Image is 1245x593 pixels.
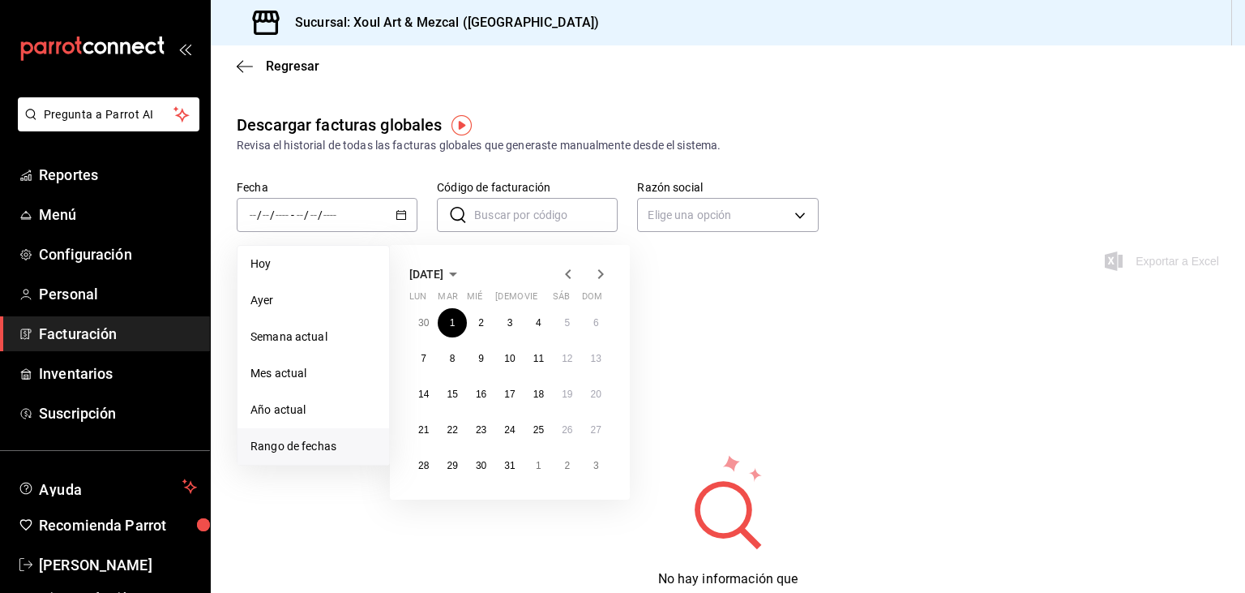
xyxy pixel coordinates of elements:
div: Revisa el historial de todas las facturas globales que generaste manualmente desde el sistema. [237,137,1219,154]
button: 30 de julio de 2025 [467,451,495,480]
button: Pregunta a Parrot AI [18,97,199,131]
input: ---- [323,208,337,221]
button: 16 de julio de 2025 [467,380,495,409]
button: 24 de julio de 2025 [495,415,524,445]
abbr: domingo [582,291,602,308]
span: Ayer [250,292,376,309]
button: 2 de agosto de 2025 [553,451,581,480]
abbr: 15 de julio de 2025 [447,389,457,400]
abbr: 11 de julio de 2025 [533,353,544,364]
abbr: 2 de julio de 2025 [478,317,484,329]
label: Razón social [637,182,818,193]
button: 4 de julio de 2025 [524,308,553,337]
button: 12 de julio de 2025 [553,344,581,373]
abbr: 1 de agosto de 2025 [536,460,541,471]
abbr: 9 de julio de 2025 [478,353,484,364]
abbr: 1 de julio de 2025 [450,317,456,329]
abbr: 26 de julio de 2025 [562,424,572,436]
abbr: 22 de julio de 2025 [447,424,457,436]
button: 22 de julio de 2025 [438,415,466,445]
span: / [318,208,323,221]
abbr: 8 de julio de 2025 [450,353,456,364]
button: 8 de julio de 2025 [438,344,466,373]
abbr: 23 de julio de 2025 [476,424,486,436]
div: Descargar facturas globales [237,113,443,137]
input: -- [262,208,270,221]
span: [PERSON_NAME] [39,554,197,576]
span: Menú [39,204,197,226]
span: Pregunta a Parrot AI [44,106,174,123]
button: Regresar [237,58,319,74]
input: -- [310,208,318,221]
button: 17 de julio de 2025 [495,380,524,409]
span: Mes actual [250,365,376,382]
span: Personal [39,283,197,305]
button: 20 de julio de 2025 [582,380,610,409]
button: 2 de julio de 2025 [467,308,495,337]
button: 11 de julio de 2025 [524,344,553,373]
abbr: 30 de julio de 2025 [476,460,486,471]
abbr: 2 de agosto de 2025 [564,460,570,471]
abbr: jueves [495,291,591,308]
abbr: miércoles [467,291,482,308]
span: Inventarios [39,363,197,385]
div: Elige una opción [637,198,818,232]
button: 25 de julio de 2025 [524,415,553,445]
button: 1 de julio de 2025 [438,308,466,337]
abbr: 7 de julio de 2025 [421,353,426,364]
abbr: 3 de julio de 2025 [507,317,513,329]
abbr: 30 de junio de 2025 [418,317,429,329]
button: 30 de junio de 2025 [409,308,438,337]
abbr: 28 de julio de 2025 [418,460,429,471]
input: -- [296,208,304,221]
abbr: 12 de julio de 2025 [562,353,572,364]
button: [DATE] [409,264,463,284]
button: 19 de julio de 2025 [553,380,581,409]
abbr: 24 de julio de 2025 [504,424,515,436]
abbr: 4 de julio de 2025 [536,317,541,329]
span: Semana actual [250,329,376,346]
button: 18 de julio de 2025 [524,380,553,409]
button: 21 de julio de 2025 [409,415,438,445]
abbr: 5 de julio de 2025 [564,317,570,329]
label: Fecha [237,182,417,193]
abbr: 19 de julio de 2025 [562,389,572,400]
span: / [270,208,275,221]
span: Facturación [39,323,197,345]
span: Ayuda [39,477,176,496]
span: - [291,208,294,221]
button: 26 de julio de 2025 [553,415,581,445]
img: Tooltip marker [451,115,472,135]
button: 14 de julio de 2025 [409,380,438,409]
span: / [257,208,262,221]
label: Código de facturación [437,182,618,193]
abbr: 17 de julio de 2025 [504,389,515,400]
abbr: lunes [409,291,426,308]
button: 6 de julio de 2025 [582,308,610,337]
button: 10 de julio de 2025 [495,344,524,373]
abbr: 10 de julio de 2025 [504,353,515,364]
span: Configuración [39,243,197,265]
abbr: 16 de julio de 2025 [476,389,486,400]
button: 15 de julio de 2025 [438,380,466,409]
span: Hoy [250,256,376,273]
abbr: martes [438,291,457,308]
abbr: 29 de julio de 2025 [447,460,457,471]
button: 3 de julio de 2025 [495,308,524,337]
span: Recomienda Parrot [39,514,197,536]
button: 13 de julio de 2025 [582,344,610,373]
span: Reportes [39,164,197,186]
a: Pregunta a Parrot AI [11,118,199,135]
span: Regresar [266,58,319,74]
button: 23 de julio de 2025 [467,415,495,445]
abbr: 25 de julio de 2025 [533,424,544,436]
button: 9 de julio de 2025 [467,344,495,373]
button: 3 de agosto de 2025 [582,451,610,480]
button: 27 de julio de 2025 [582,415,610,445]
abbr: 21 de julio de 2025 [418,424,429,436]
span: [DATE] [409,268,443,281]
button: 28 de julio de 2025 [409,451,438,480]
span: Año actual [250,402,376,419]
button: open_drawer_menu [178,42,191,55]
